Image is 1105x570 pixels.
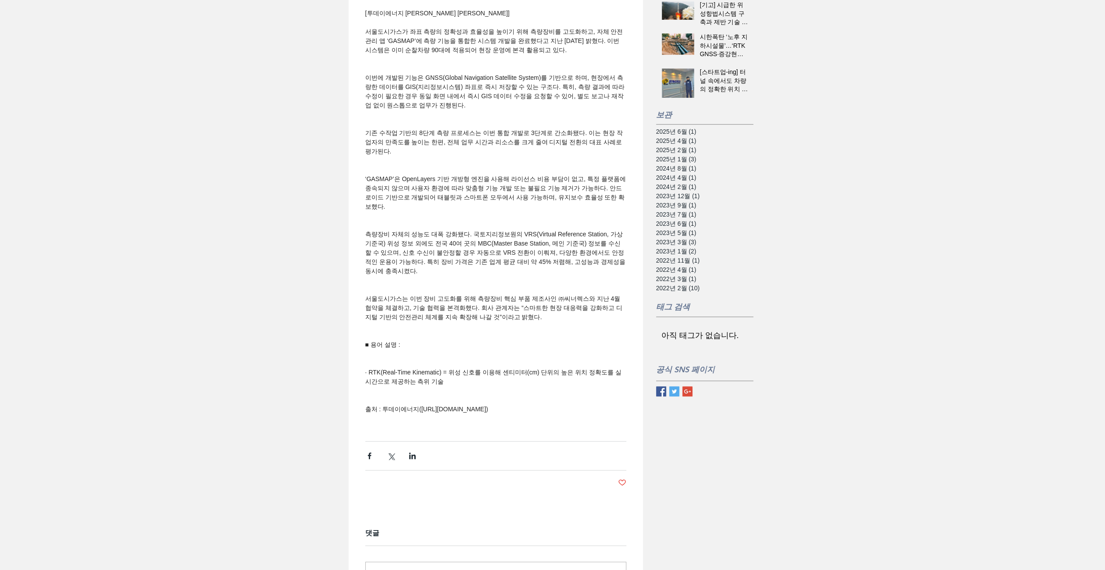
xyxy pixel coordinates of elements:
span: (10) [688,285,699,292]
a: [스타트업-ing] 터널 속에서도 차량의 정확한 위치 파악 돕는 ‘씨너렉스’ [700,68,748,97]
span: 2023년 3월 [656,238,696,247]
span: · RTK(Real-Time Kinematic) = 위성 신호를 이용해 센티미터(cm) 단위의 높은 위치 정확도를 실시간으로 제공하는 측위 기술 [365,369,621,385]
span: (1) [688,220,696,227]
iframe: Wix Chat [943,294,1105,570]
h2: [스타트업-ing] 터널 속에서도 차량의 정확한 위치 파악 돕는 ‘씨너렉스’ [700,68,748,94]
span: 2022년 4월 [656,265,696,274]
h2: 댓글 [365,530,626,537]
span: (2) [688,248,696,255]
span: 2022년 3월 [656,274,696,284]
span: 2025년 4월 [656,136,696,146]
img: [스타트업-ing] 터널 속에서도 차량의 정확한 위치 파악 돕는 ‘씨너렉스’ [662,68,694,98]
span: 보관 [656,110,672,120]
a: 2025년 6월 [656,127,748,136]
span: (3) [688,239,696,246]
span: 2023년 5월 [656,228,696,238]
a: 2023년 5월 [656,228,748,238]
span: 2025년 1월 [656,155,696,164]
a: 2023년 6월 [656,219,748,228]
span: 2023년 6월 [656,219,696,228]
span: (1) [688,165,696,172]
button: 링크드인으로 공유 [408,452,417,460]
span: (1) [688,266,696,273]
h2: [기고] 시급한 위성항법시스템 구축과 제반 기술 경쟁력 강화 [700,1,748,27]
span: (1) [688,128,696,135]
span: 태그 검색 [656,302,690,312]
a: 2023년 3월 [656,238,748,247]
button: Like post [618,478,626,487]
span: (1) [688,137,696,144]
img: 시한폭탄 ‘노후 지하시설물’…‘RTK GNSS·증강현실’로 관리 [662,33,694,55]
span: 2022년 11월 [656,256,700,265]
a: 2023년 9월 [656,201,748,210]
span: 2024년 4월 [656,173,696,182]
span: (1) [688,174,696,181]
a: 2022년 11월 [656,256,748,265]
a: 2025년 4월 [656,136,748,146]
span: 2024년 8월 [656,164,696,173]
span: 측량장비 자체의 성능도 대폭 강화됐다. 국토지리정보원의 VRS(Virtual Reference Station, 가상 기준국) 위성 정보 외에도 전국 40여 곳의 MBC(Mas... [365,231,627,274]
span: (1) [692,257,699,264]
span: 2024년 2월 [656,182,696,192]
img: Twitter Basic Square [669,386,679,396]
span: ) [486,406,488,413]
button: 페이스북으로 공유 [365,452,374,460]
span: 출처 : 투데이에너지( [365,406,421,413]
span: 2023년 1월 [656,247,696,256]
a: 2025년 1월 [656,155,748,164]
nav: 보관 [656,127,748,293]
span: 공식 SNS 페이지 [656,364,715,374]
span: (3) [688,156,696,163]
span: ■ 용어 설명 : [365,341,400,348]
li: 아직 태그가 없습니다. [661,331,739,339]
span: (1) [692,192,699,199]
span: 기존 수작업 기반의 8단계 측량 프로세스는 이번 통합 개발로 3단계로 간소화됐다. 이는 현장 작업자의 만족도를 높이는 한편, 전체 업무 시간과 리소스를 크게 줄여 디지털 전환... [365,129,624,155]
img: Facebook Basic Square [656,386,666,396]
a: 2022년 4월 [656,265,748,274]
a: 2024년 4월 [656,173,748,182]
a: [기고] 시급한 위성항법시스템 구축과 제반 기술 경쟁력 강화 [700,1,748,30]
span: 2023년 9월 [656,201,696,210]
span: 2022년 2월 [656,284,700,293]
a: 2025년 2월 [656,146,748,155]
a: 2023년 7월 [656,210,748,219]
span: 2023년 7월 [656,210,696,219]
a: 2022년 2월 [656,284,748,293]
span: (1) [688,183,696,190]
span: [투데이에너지 [PERSON_NAME] [PERSON_NAME]] [365,10,510,17]
img: [기고] 시급한 위성항법시스템 구축과 제반 기술 경쟁력 강화 [662,1,694,20]
span: 2025년 2월 [656,146,696,155]
span: (1) [688,229,696,236]
a: 2023년 1월 [656,247,748,256]
span: 2023년 12월 [656,192,700,201]
span: 서울도시가스는 이번 장비 고도화를 위해 측량장비 핵심 부품 제조사인 ㈜씨너렉스와 지난 4월 협약을 체결하고, 기술 협력을 본격화했다. 회사 관계자는 “스마트한 현장 대응력을 ... [365,295,622,321]
span: (1) [688,275,696,282]
nav: 태그 [656,320,753,351]
span: 이번에 개발된 기능은 GNSS(Global Navigation Satellite System)를 기반으로 하며, 현장에서 측량한 데이터를 GIS(지리정보시스템) 좌표로 즉시 ... [365,74,626,109]
span: 2025년 6월 [656,127,696,136]
a: 2023년 12월 [656,192,748,201]
ul: SNS 모음 [656,386,692,396]
span: (1) [688,202,696,209]
a: 2024년 2월 [656,182,748,192]
a: [URL][DOMAIN_NAME] [421,406,486,413]
button: X, 구 트위터 공유 [387,452,395,460]
a: 시한폭탄 ‘노후 지하시설물’…‘RTK GNSS·증강현실’로 관리 [700,33,748,62]
span: 서울도시가스가 좌표 측량의 정확성과 효율성을 높이기 위해 측량장비를 고도화하고, 자체 안전관리 앱 ‘GASMAP’에 측량 기능을 통합한 시스템 개발을 완료했다고 지난 [DAT... [365,28,623,53]
img: Google+ Basic Square [682,386,692,396]
h2: 시한폭탄 ‘노후 지하시설물’…‘RTK GNSS·증강현실’로 관리 [700,33,748,59]
span: ‘GASMAP’은 OpenLayers 기반 개방형 엔진을 사용해 라이선스 비용 부담이 없고, 특정 플랫폼에 종속되지 않으며 사용자 환경에 따라 맞춤형 기능 개발 또는 불필요 ... [365,175,628,210]
span: (1) [688,146,696,153]
span: (1) [688,211,696,218]
a: 2022년 3월 [656,274,748,284]
a: 2024년 8월 [656,164,748,173]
